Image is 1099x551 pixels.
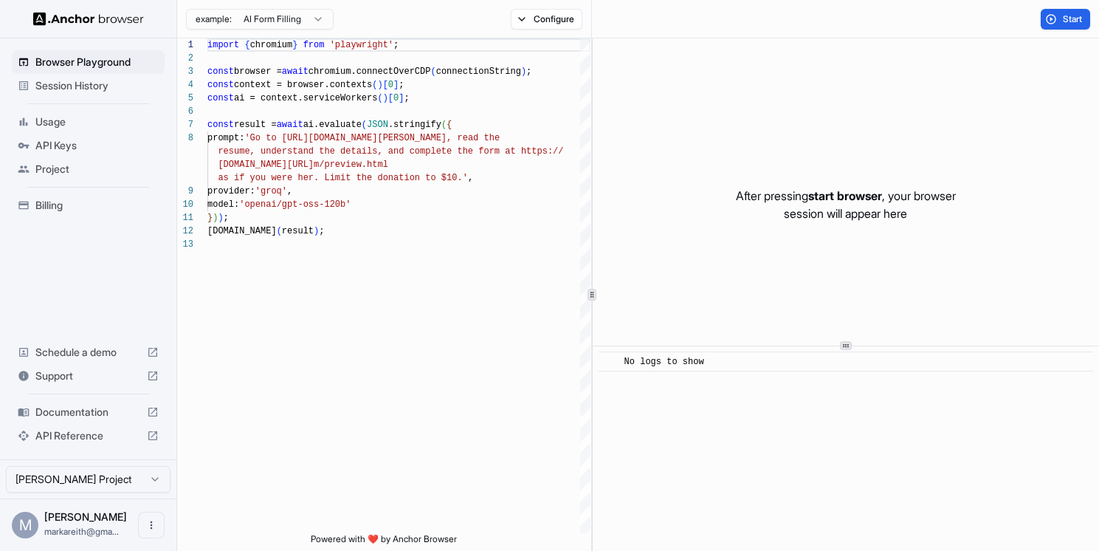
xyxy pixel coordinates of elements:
span: Session History [35,78,159,93]
div: 1 [177,38,193,52]
button: Configure [511,9,582,30]
span: start browser [808,188,882,203]
span: result [282,226,314,236]
span: [ [383,80,388,90]
span: , [468,173,473,183]
span: [DOMAIN_NAME][URL] [218,160,314,170]
span: Schedule a demo [35,345,141,360]
span: model: [207,199,239,210]
div: Browser Playground [12,50,165,74]
span: orm at https:// [483,146,563,157]
span: ) [218,213,223,223]
span: 0 [388,80,393,90]
span: connectionString [436,66,521,77]
span: import [207,40,239,50]
span: 'openai/gpt-oss-120b' [239,199,351,210]
span: ] [393,80,399,90]
span: Support [35,369,141,383]
span: [ [388,93,393,103]
button: Open menu [138,512,165,538]
div: Documentation [12,400,165,424]
span: Billing [35,198,159,213]
span: ) [377,80,382,90]
span: chromium.connectOverCDP [309,66,431,77]
span: example: [196,13,232,25]
span: Documentation [35,405,141,420]
span: { [447,120,452,130]
span: browser = [234,66,282,77]
span: JSON [367,120,388,130]
span: prompt: [207,133,244,143]
span: m/preview.html [314,160,388,170]
span: ( [277,226,282,236]
span: context = browser.contexts [234,80,372,90]
span: API Keys [35,138,159,153]
span: 'playwright' [330,40,393,50]
span: ( [430,66,435,77]
div: 4 [177,78,193,92]
div: Schedule a demo [12,340,165,364]
div: 2 [177,52,193,65]
span: 'Go to [URL][DOMAIN_NAME][PERSON_NAME], re [244,133,467,143]
span: ( [372,80,377,90]
div: M [12,512,38,538]
div: Project [12,157,165,181]
span: result = [234,120,277,130]
span: ( [441,120,447,130]
div: API Reference [12,424,165,448]
span: const [207,93,234,103]
img: Anchor Logo [33,12,144,26]
span: ) [213,213,218,223]
div: 11 [177,211,193,225]
span: ( [362,120,367,130]
div: Session History [12,74,165,97]
div: Support [12,364,165,388]
span: provider: [207,186,255,196]
span: 'groq' [255,186,287,196]
span: ) [383,93,388,103]
div: 9 [177,185,193,198]
span: ai.evaluate [303,120,362,130]
span: .stringify [388,120,441,130]
span: Usage [35,114,159,129]
span: from [303,40,325,50]
span: ai = context.serviceWorkers [234,93,377,103]
div: 5 [177,92,193,105]
div: Billing [12,194,165,217]
span: ) [314,226,319,236]
span: const [207,66,234,77]
span: , [287,186,292,196]
span: Mark Reith [44,510,127,523]
span: ) [521,66,526,77]
span: ; [224,213,229,223]
div: 3 [177,65,193,78]
span: markareith@gmail.com [44,526,119,537]
span: Browser Playground [35,55,159,69]
span: as if you were her. Limit the donation to $10.' [218,173,467,183]
span: chromium [250,40,293,50]
span: const [207,80,234,90]
div: 10 [177,198,193,211]
span: Project [35,162,159,177]
span: await [277,120,303,130]
span: API Reference [35,428,141,443]
span: ; [319,226,324,236]
span: ; [393,40,399,50]
span: 0 [393,93,399,103]
span: ; [399,80,404,90]
p: After pressing , your browser session will appear here [736,187,956,222]
span: } [292,40,297,50]
span: ; [404,93,409,103]
div: 12 [177,225,193,238]
span: ad the [468,133,500,143]
div: API Keys [12,134,165,157]
span: await [282,66,309,77]
span: { [244,40,249,50]
span: ( [377,93,382,103]
span: const [207,120,234,130]
div: 13 [177,238,193,251]
div: Usage [12,110,165,134]
div: 6 [177,105,193,118]
button: Start [1041,9,1090,30]
div: 7 [177,118,193,131]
